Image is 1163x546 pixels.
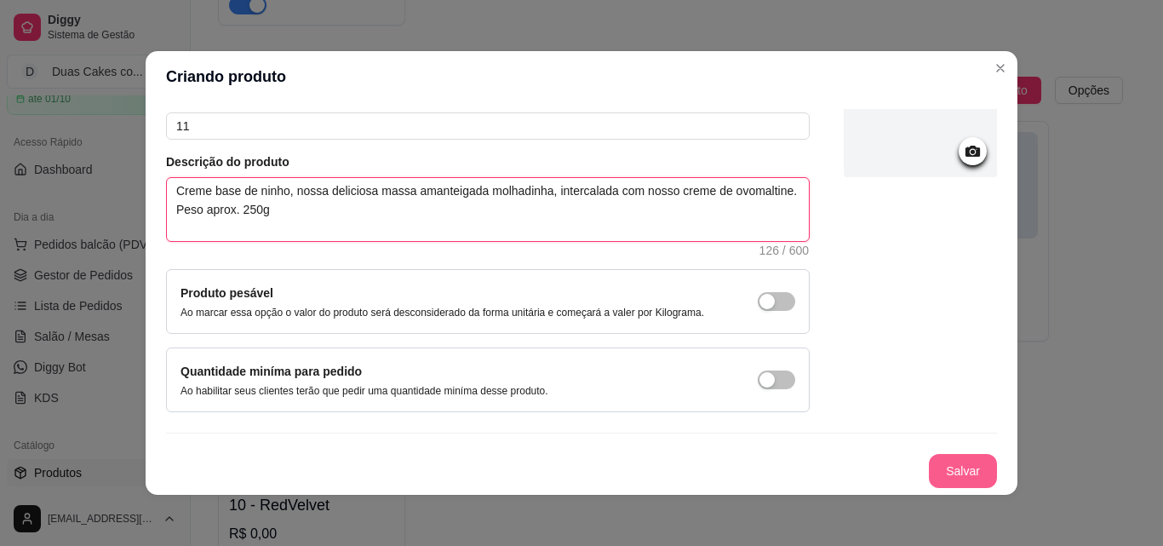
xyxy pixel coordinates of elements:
[167,178,809,241] textarea: Creme base de ninho, nossa deliciosa massa amanteigada molhadinha, intercalada com nosso creme de...
[180,365,362,378] label: Quantidade miníma para pedido
[929,454,997,488] button: Salvar
[987,55,1014,82] button: Close
[166,112,810,140] input: Ex.: 123
[166,153,810,170] article: Descrição do produto
[146,51,1017,102] header: Criando produto
[180,384,548,398] p: Ao habilitar seus clientes terão que pedir uma quantidade miníma desse produto.
[180,286,273,300] label: Produto pesável
[180,306,704,319] p: Ao marcar essa opção o valor do produto será desconsiderado da forma unitária e começará a valer ...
